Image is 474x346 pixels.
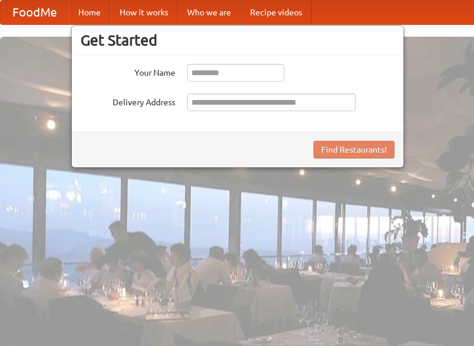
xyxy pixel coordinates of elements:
a: Who we are [178,1,241,24]
button: Find Restaurants! [313,141,395,159]
label: Your Name [81,64,175,79]
a: How it works [110,1,178,24]
a: FoodMe [1,1,69,24]
a: Home [69,1,110,24]
label: Delivery Address [81,93,175,108]
h3: Get Started [81,31,395,49]
a: Recipe videos [241,1,312,24]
